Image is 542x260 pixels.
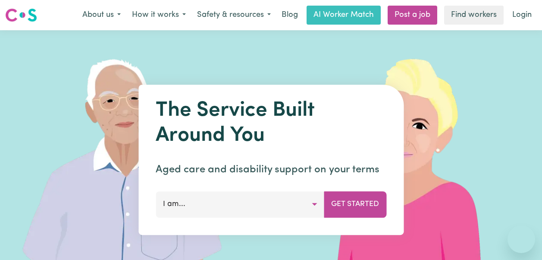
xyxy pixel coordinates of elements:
a: Post a job [388,6,437,25]
p: Aged care and disability support on your terms [156,162,386,178]
img: Careseekers logo [5,7,37,23]
h1: The Service Built Around You [156,98,386,148]
a: AI Worker Match [307,6,381,25]
iframe: Button to launch messaging window [508,225,535,253]
a: Find workers [444,6,504,25]
button: Get Started [324,191,386,217]
button: About us [77,6,126,24]
button: Safety & resources [191,6,276,24]
a: Blog [276,6,303,25]
button: How it works [126,6,191,24]
a: Login [507,6,537,25]
a: Careseekers logo [5,5,37,25]
button: I am... [156,191,324,217]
